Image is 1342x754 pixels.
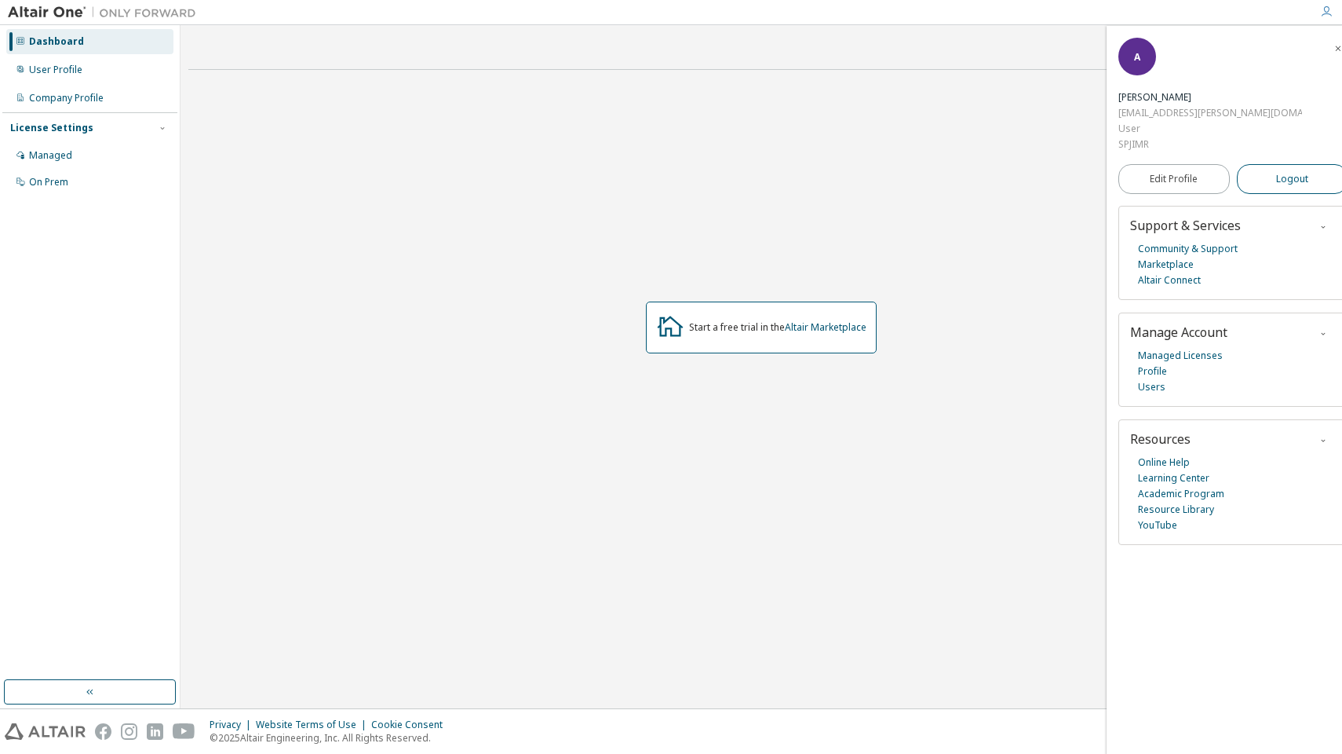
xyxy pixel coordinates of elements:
a: Community & Support [1138,241,1238,257]
img: instagram.svg [121,723,137,740]
div: SPJIMR [1118,137,1302,152]
span: Logout [1276,171,1308,187]
img: altair_logo.svg [5,723,86,740]
div: Managed [29,149,72,162]
img: youtube.svg [173,723,195,740]
div: User [1118,121,1302,137]
div: Website Terms of Use [256,719,371,731]
div: Start a free trial in the [689,321,866,334]
a: Altair Marketplace [785,320,866,334]
span: Manage Account [1130,324,1227,341]
a: Managed Licenses [1138,348,1223,364]
a: Resource Library [1138,502,1214,518]
div: Privacy [210,719,256,731]
a: Marketplace [1138,257,1194,273]
div: Cookie Consent [371,719,452,731]
div: Dashboard [29,35,84,48]
img: linkedin.svg [147,723,163,740]
span: Edit Profile [1150,173,1198,185]
p: © 2025 Altair Engineering, Inc. All Rights Reserved. [210,731,452,745]
a: Users [1138,379,1165,395]
div: User Profile [29,64,82,76]
div: License Settings [10,122,93,134]
span: Support & Services [1130,217,1241,234]
div: [EMAIL_ADDRESS][PERSON_NAME][DOMAIN_NAME] [1118,105,1302,121]
a: Edit Profile [1118,164,1230,194]
span: Resources [1130,430,1191,448]
a: Academic Program [1138,486,1224,502]
img: facebook.svg [95,723,111,740]
span: A [1134,50,1140,64]
a: Altair Connect [1138,273,1201,288]
a: Learning Center [1138,470,1209,486]
a: Online Help [1138,455,1190,470]
div: Arpan Chowdhury [1118,90,1302,105]
a: Profile [1138,364,1167,379]
div: On Prem [29,176,68,188]
a: YouTube [1138,518,1177,533]
img: Altair One [8,5,204,20]
div: Company Profile [29,92,104,104]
